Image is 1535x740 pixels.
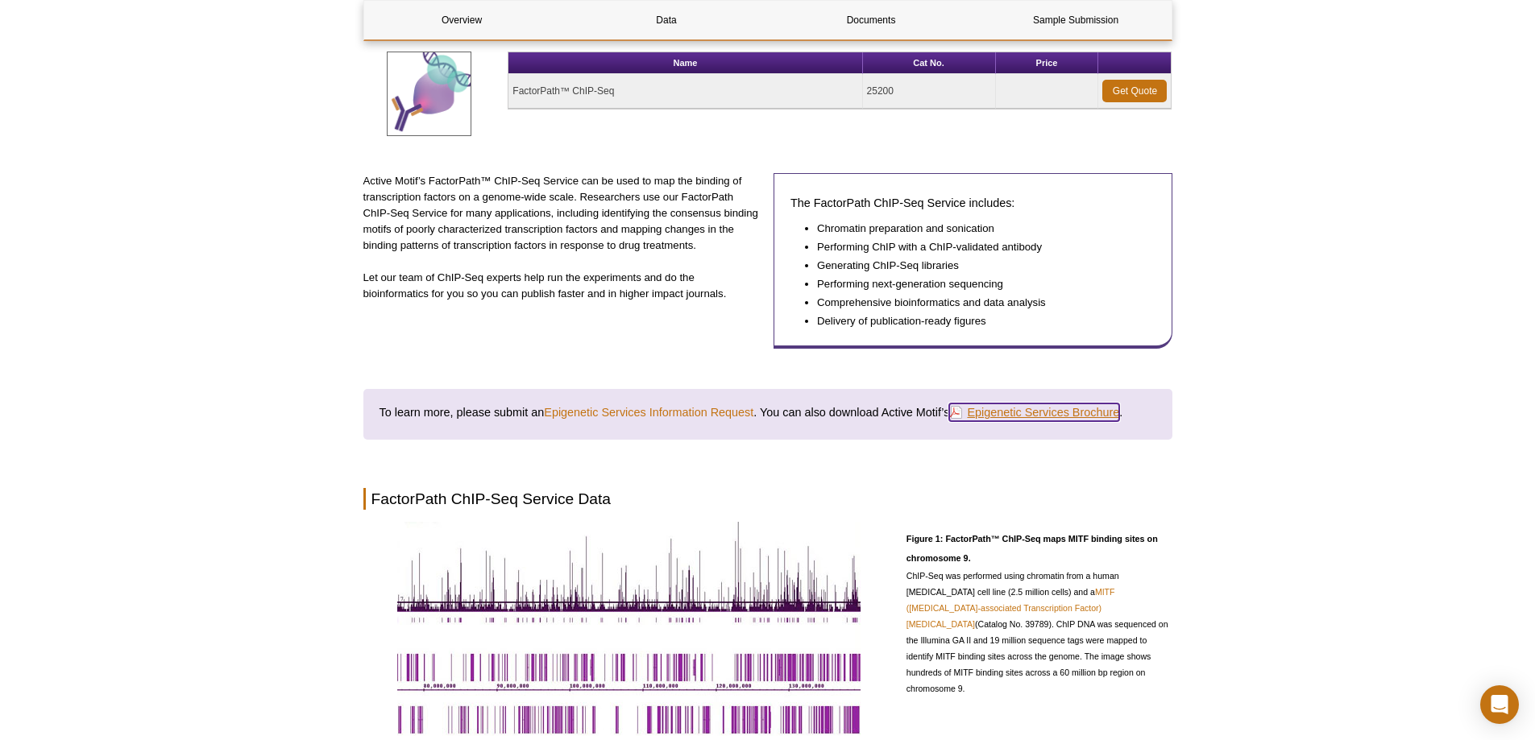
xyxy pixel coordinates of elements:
[397,522,861,736] img: ChIP-Seq data generated by Active Motif Epigenetic Services maps hundreds of MITF binding sites a...
[817,221,1139,237] li: Chromatin preparation and sonication
[906,587,1115,629] a: MITF ([MEDICAL_DATA]-associated Transcription Factor) [MEDICAL_DATA]
[544,405,753,420] a: Epigenetic Services Information Request
[363,270,762,302] p: Let our team of ChIP-Seq experts help run the experiments and do the bioinformatics for you so yo...
[906,524,1172,568] h3: Figure 1: FactorPath™ ChIP-Seq maps MITF binding sites on chromosome 9.
[817,258,1139,274] li: Generating ChIP-Seq libraries
[508,74,862,109] td: FactorPath™ ChIP-Seq
[363,173,762,254] p: Active Motif’s FactorPath™ ChIP-Seq Service can be used to map the binding of transcription facto...
[569,1,765,39] a: Data
[906,571,1168,693] span: ChIP-Seq was performed using chromatin from a human [MEDICAL_DATA] cell line (2.5 million cells) ...
[790,193,1155,213] h3: The FactorPath ChIP-Seq Service includes:
[774,1,969,39] a: Documents
[508,52,862,74] th: Name
[380,405,1156,420] h4: To learn more, please submit an . You can also download Active Motif’s .
[996,52,1099,74] th: Price
[817,276,1139,292] li: Performing next-generation sequencing
[364,1,560,39] a: Overview
[1102,80,1167,102] a: Get Quote
[817,313,1139,329] li: Delivery of publication-ready figures
[1480,685,1519,724] div: Open Intercom Messenger
[817,295,1139,311] li: Comprehensive bioinformatics and data analysis
[387,52,471,136] img: Transcription Factors
[978,1,1174,39] a: Sample Submission
[363,488,1172,510] h2: FactorPath ChIP-Seq Service Data
[949,403,1119,421] a: Epigenetic Services Brochure
[863,74,996,109] td: 25200
[817,239,1139,255] li: Performing ChIP with a ChIP-validated antibody
[863,52,996,74] th: Cat No.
